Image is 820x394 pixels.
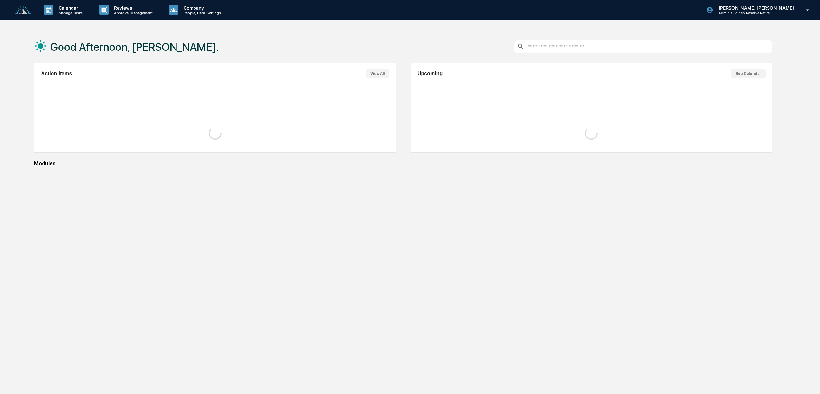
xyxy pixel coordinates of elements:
[53,11,86,15] p: Manage Tasks
[731,69,766,78] button: See Calendar
[417,71,443,77] h2: Upcoming
[53,5,86,11] p: Calendar
[178,5,224,11] p: Company
[15,6,31,14] img: logo
[713,11,773,15] p: Admin • Golden Reserve Retirement
[178,11,224,15] p: People, Data, Settings
[109,11,156,15] p: Approval Management
[109,5,156,11] p: Reviews
[713,5,797,11] p: [PERSON_NAME] [PERSON_NAME]
[366,69,389,78] button: View All
[34,160,772,167] div: Modules
[50,41,219,53] h1: Good Afternoon, [PERSON_NAME].
[41,71,72,77] h2: Action Items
